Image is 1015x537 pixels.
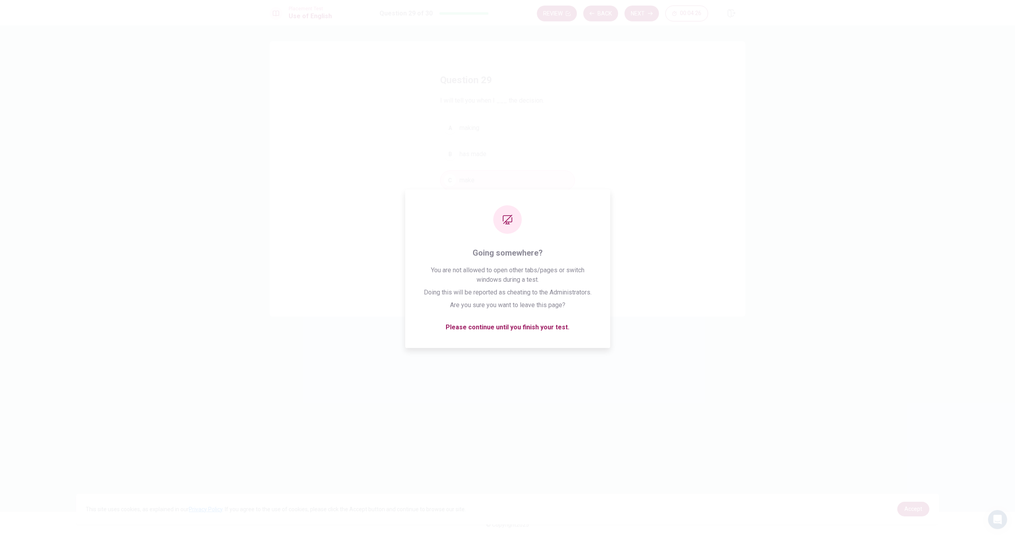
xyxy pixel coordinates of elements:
[440,170,575,190] button: Cmake
[460,176,475,185] span: make
[460,202,478,211] span: makes
[440,197,575,216] button: Dmakes
[486,522,529,528] span: © Copyright 2025
[379,9,433,18] h1: Question 29 of 30
[583,6,618,21] button: Back
[897,502,929,516] a: dismiss cookie message
[289,6,332,11] span: Placement Test
[189,506,222,512] a: Privacy Policy
[440,74,575,86] h4: Question 29
[444,200,456,213] div: D
[988,510,1007,529] div: Open Intercom Messenger
[444,174,456,187] div: C
[440,144,575,164] button: Bhas made
[665,6,708,21] button: 00:04:26
[444,122,456,134] div: A
[289,11,332,21] h1: Use of English
[86,506,466,512] span: This site uses cookies, as explained in our . If you agree to the use of cookies, please click th...
[460,149,486,159] span: has made
[440,96,575,105] span: I will tell you when I ___ the decision.
[624,6,659,21] button: Next
[680,10,701,17] span: 00:04:26
[904,506,922,512] span: Accept
[460,123,479,133] span: making
[76,494,939,524] div: cookieconsent
[440,118,575,138] button: Amaking
[537,6,577,21] button: Review
[444,148,456,161] div: B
